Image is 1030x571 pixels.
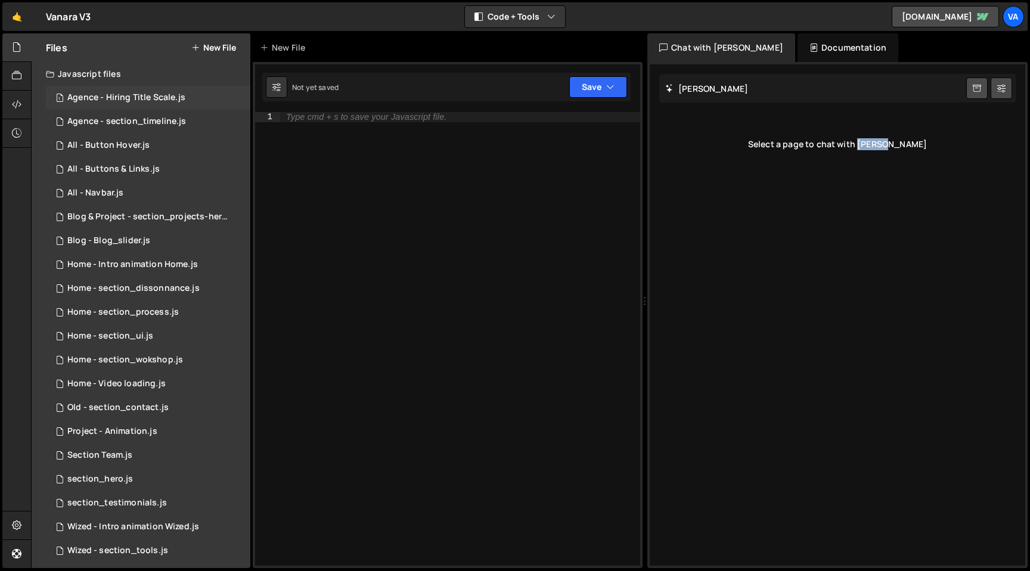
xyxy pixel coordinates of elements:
h2: [PERSON_NAME] [665,83,748,94]
a: Va [1003,6,1024,27]
div: 7916/23895.js [46,348,250,372]
div: section_testimonials.js [67,498,167,508]
div: All - Buttons & Links.js [67,164,160,175]
div: Project - Animation.js [67,426,157,437]
div: All - Button Hover.js [67,140,150,151]
div: 7916/25719.js [46,539,250,563]
div: 1 [255,112,280,122]
div: Home - Video loading.js [67,378,166,389]
div: Blog & Project - section_projects-hero.js [67,212,232,222]
div: 7916/25310.js [46,515,250,539]
div: Home - section_dissonnance.js [67,283,200,294]
div: Type cmd + s to save your Javascript file. [286,113,446,122]
div: Home - section_wokshop.js [67,355,183,365]
div: All - Navbar.js [67,188,123,198]
div: 7916/25296.js [46,467,250,491]
div: 7916/15964.js [46,253,250,277]
div: 7916/25784.js [46,205,255,229]
div: 7916/26938.js [46,396,250,420]
h2: Files [46,41,67,54]
div: Home - Intro animation Home.js [67,259,198,270]
div: Documentation [798,33,898,62]
div: Vanara V3 [46,10,91,24]
div: Agence - section_timeline.js [67,116,186,127]
div: 7916/25302.js [46,157,250,181]
div: 7916/25722.js [46,420,250,443]
div: 7916/44836.js [46,181,250,205]
div: Home - section_ui.js [67,331,153,342]
div: 7916/34580.js [46,372,250,396]
div: 7916/24075.js [46,324,250,348]
div: 7916/16891.js [46,300,250,324]
button: Save [569,76,627,98]
a: [DOMAIN_NAME] [892,6,999,27]
div: Old - section_contact.js [67,402,169,413]
div: Section Team.js [67,450,132,461]
div: 7916/26958.js [46,86,250,110]
div: Agence - Hiring Title Scale.js [67,92,185,103]
div: Blog - Blog_slider.js [67,235,150,246]
div: Wized - Intro animation Wized.js [67,522,199,532]
div: 7916/22356.js [46,491,250,515]
div: New File [260,42,310,54]
div: section_hero.js [67,474,133,485]
button: New File [191,43,236,52]
div: 7916/16824.js [46,277,250,300]
div: Not yet saved [292,82,339,92]
div: 7916/33042.js [46,229,250,253]
button: Code + Tools [465,6,565,27]
a: 🤙 [2,2,32,31]
div: Wized - section_tools.js [67,545,168,556]
div: Home - section_process.js [67,307,179,318]
div: 7916/25715.js [46,110,250,134]
div: 7916/34808.js [46,443,250,467]
div: Select a page to chat with [PERSON_NAME] [659,120,1016,168]
span: 1 [56,94,63,104]
div: Chat with [PERSON_NAME] [647,33,795,62]
div: 7916/25474.js [46,134,250,157]
div: Javascript files [32,62,250,86]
